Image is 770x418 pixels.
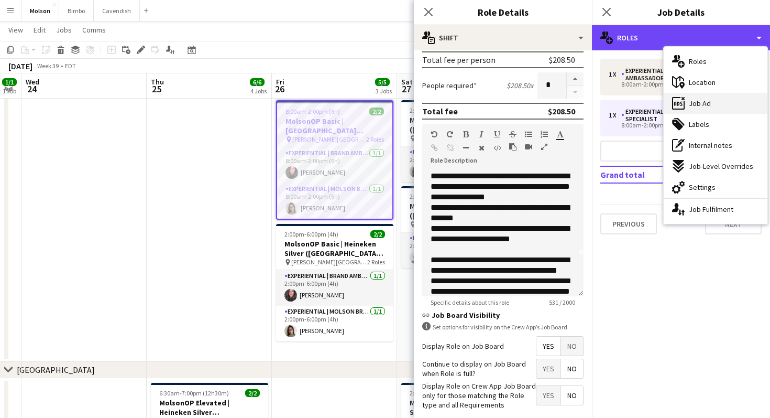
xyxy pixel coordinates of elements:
[410,192,464,200] span: 2:00pm-8:00pm (6h)
[422,310,584,320] h3: Job Board Visibility
[422,298,518,306] span: Specific details about this role
[536,359,560,378] span: Yes
[401,186,519,268] app-job-card: 2:00pm-8:00pm (6h)0/1MolsonOP Basic | Vizzy ([GEOGRAPHIC_DATA], [GEOGRAPHIC_DATA]) Atlas Pizza & ...
[276,100,393,220] app-job-card: 8:00am-2:00pm (6h)2/2MolsonOP Basic | [GEOGRAPHIC_DATA] ([GEOGRAPHIC_DATA], [GEOGRAPHIC_DATA]) [P...
[609,112,621,119] div: 1 x
[3,87,16,95] div: 1 Job
[24,83,39,95] span: 24
[401,100,519,182] app-job-card: 2:00pm-8:00pm (6h)1/1MolsonOP Basic | Blue Moon ([GEOGRAPHIC_DATA], [GEOGRAPHIC_DATA]) Atlas Pizz...
[621,108,722,123] div: Experiential | Molson Brand Specialist
[561,359,583,378] span: No
[541,130,548,138] button: Ordered List
[621,67,722,82] div: Experiential | Brand Ambassador
[556,130,564,138] button: Text Color
[600,141,762,162] button: Add role
[609,123,742,128] div: 8:00am-2:00pm (6h)
[422,381,536,410] label: Display Role on Crew App Job Board only for those matching the Role type and all Requirements
[400,83,413,95] span: 27
[78,23,110,37] a: Comms
[401,146,519,182] app-card-role: Experiential | Molson Brand Specialist1/12:00pm-8:00pm (6h)[PERSON_NAME]
[291,258,367,266] span: [PERSON_NAME][GEOGRAPHIC_DATA]
[536,337,560,356] span: Yes
[689,120,709,129] span: Labels
[401,232,519,268] app-card-role: Experiential | Molson Brand Specialist0/12:00pm-8:00pm (6h)
[245,389,260,397] span: 2/2
[493,130,501,138] button: Underline
[507,81,533,90] div: $208.50 x
[8,25,23,35] span: View
[370,230,385,238] span: 2/2
[8,61,32,71] div: [DATE]
[689,162,753,171] span: Job-Level Overrides
[689,183,716,192] span: Settings
[21,1,59,21] button: Molson
[2,78,17,86] span: 1/1
[549,55,575,65] div: $208.50
[414,5,592,19] h3: Role Details
[422,322,584,332] div: Set options for visibility on the Crew App’s Job Board
[35,62,61,70] span: Week 39
[431,130,438,138] button: Undo
[414,25,592,50] div: Shift
[276,77,284,87] span: Fri
[493,144,501,152] button: HTML Code
[561,386,583,405] span: No
[276,270,393,306] app-card-role: Experiential | Brand Ambassador1/12:00pm-6:00pm (4h)[PERSON_NAME]
[689,99,711,108] span: Job Ad
[82,25,106,35] span: Comms
[277,147,392,183] app-card-role: Experiential | Brand Ambassador1/18:00am-2:00pm (6h)[PERSON_NAME]
[366,135,384,143] span: 2 Roles
[56,25,72,35] span: Jobs
[367,258,385,266] span: 2 Roles
[276,306,393,341] app-card-role: Experiential | Molson Brand Specialist1/12:00pm-6:00pm (4h)[PERSON_NAME]
[94,1,140,21] button: Cavendish
[600,166,700,183] td: Grand total
[525,143,532,151] button: Insert video
[401,77,413,87] span: Sat
[478,130,485,138] button: Italic
[422,359,536,378] label: Continue to display on Job Board when Role is full?
[276,224,393,341] app-job-card: 2:00pm-6:00pm (4h)2/2MolsonOP Basic | Heineken Silver ([GEOGRAPHIC_DATA], [GEOGRAPHIC_DATA]) [PER...
[250,87,267,95] div: 4 Jobs
[567,72,584,86] button: Increase
[689,78,716,87] span: Location
[509,143,516,151] button: Paste as plain text
[536,386,560,405] span: Yes
[274,83,284,95] span: 26
[369,108,384,115] span: 2/2
[462,144,469,152] button: Horizontal Line
[52,23,76,37] a: Jobs
[375,78,390,86] span: 5/5
[17,365,95,375] div: [GEOGRAPHIC_DATA]
[509,130,516,138] button: Strikethrough
[151,77,164,87] span: Thu
[401,398,519,417] h3: MolsonOP Basic | Heineken Silver (Kitchener, [GEOGRAPHIC_DATA])
[525,130,532,138] button: Unordered List
[609,82,742,87] div: 8:00am-2:00pm (6h)
[410,106,464,114] span: 2:00pm-8:00pm (6h)
[65,62,76,70] div: EDT
[277,116,392,135] h3: MolsonOP Basic | [GEOGRAPHIC_DATA] ([GEOGRAPHIC_DATA], [GEOGRAPHIC_DATA])
[59,1,94,21] button: Bimbo
[561,337,583,356] span: No
[276,239,393,258] h3: MolsonOP Basic | Heineken Silver ([GEOGRAPHIC_DATA], [GEOGRAPHIC_DATA])
[541,143,548,151] button: Fullscreen
[26,77,39,87] span: Wed
[159,389,229,397] span: 6:30am-7:00pm (12h30m)
[422,81,477,90] label: People required
[609,71,621,78] div: 1 x
[600,213,657,234] button: Previous
[592,25,770,50] div: Roles
[664,199,767,220] div: Job Fulfilment
[376,87,392,95] div: 3 Jobs
[422,341,504,351] label: Display Role on Job Board
[689,141,732,150] span: Internal notes
[285,108,340,115] span: 8:00am-2:00pm (6h)
[410,389,476,397] span: 2:00pm-8:30pm (6h30m)
[4,23,27,37] a: View
[34,25,46,35] span: Edit
[151,398,268,417] h3: MolsonOP Elevated | Heineken Silver (Gravenhurst, [GEOGRAPHIC_DATA])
